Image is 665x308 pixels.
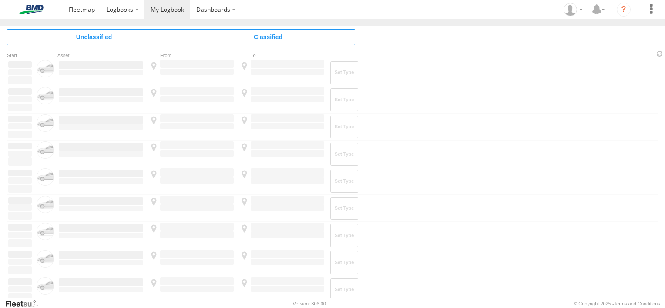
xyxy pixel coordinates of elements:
[5,299,45,308] a: Visit our Website
[293,301,326,306] div: Version: 306.00
[655,50,665,58] span: Refresh
[148,54,235,58] div: From
[561,3,586,16] div: Glen Redenbach
[7,29,181,45] span: Click to view Unclassified Trips
[9,5,54,14] img: bmd-logo.svg
[181,29,355,45] span: Click to view Classified Trips
[57,54,144,58] div: Asset
[614,301,660,306] a: Terms and Conditions
[7,54,33,58] div: Click to Sort
[574,301,660,306] div: © Copyright 2025 -
[238,54,326,58] div: To
[617,3,631,17] i: ?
